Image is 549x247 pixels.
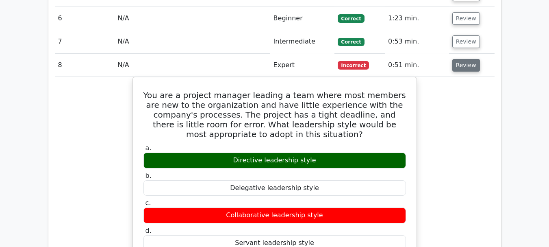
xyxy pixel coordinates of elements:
[385,7,449,30] td: 1:23 min.
[270,54,335,77] td: Expert
[385,54,449,77] td: 0:51 min.
[143,208,406,223] div: Collaborative leadership style
[385,30,449,53] td: 0:53 min.
[145,199,151,207] span: c.
[143,90,407,139] h5: You are a project manager leading a team where most members are new to the organization and have ...
[452,12,480,25] button: Review
[270,30,335,53] td: Intermediate
[452,59,480,72] button: Review
[452,35,480,48] button: Review
[114,7,270,30] td: N/A
[145,227,152,234] span: d.
[114,30,270,53] td: N/A
[143,180,406,196] div: Delegative leadership style
[270,7,335,30] td: Beginner
[143,153,406,168] div: Directive leadership style
[55,30,115,53] td: 7
[145,172,152,179] span: b.
[338,38,364,46] span: Correct
[114,54,270,77] td: N/A
[338,14,364,22] span: Correct
[55,7,115,30] td: 6
[55,54,115,77] td: 8
[338,61,369,69] span: Incorrect
[145,144,152,152] span: a.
